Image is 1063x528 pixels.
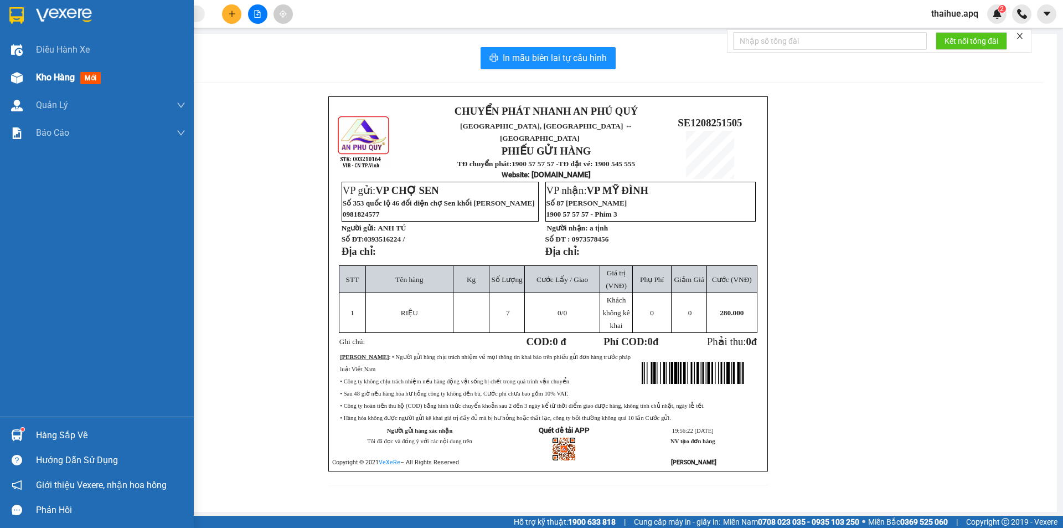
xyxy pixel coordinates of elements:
div: Phản hồi [36,502,185,519]
span: Khách không kê khai [602,296,629,330]
span: aim [279,10,287,18]
span: thaihue.apq [922,7,987,20]
img: warehouse-icon [11,44,23,56]
button: aim [274,4,293,24]
span: down [177,129,185,137]
span: 1900 57 57 57 - Phím 3 [546,210,617,218]
strong: Quét để tải APP [539,426,590,434]
span: Copyright © 2021 – All Rights Reserved [332,459,459,466]
sup: 1 [21,428,24,431]
span: 0 [746,336,751,347]
strong: [PERSON_NAME] [340,354,389,360]
strong: [PERSON_NAME] [671,459,716,466]
span: Số 87 [PERSON_NAME] [546,199,627,207]
span: Kết nối tổng đài [945,35,998,47]
button: file-add [248,4,267,24]
strong: Địa chỉ: [545,245,580,257]
span: [GEOGRAPHIC_DATA], [GEOGRAPHIC_DATA] ↔ [GEOGRAPHIC_DATA] [17,47,99,85]
span: 0 đ [553,336,566,347]
strong: COD: [527,336,566,347]
div: Hàng sắp về [36,427,185,444]
span: Cước (VNĐ) [712,275,752,284]
span: message [12,505,22,515]
img: warehouse-icon [11,72,23,84]
span: printer [489,53,498,64]
span: file-add [254,10,261,18]
span: Ghi chú: [339,337,365,346]
button: Kết nối tổng đài [936,32,1007,50]
strong: PHIẾU GỬI HÀNG [502,145,591,157]
strong: 1900 57 57 57 - [512,160,558,168]
span: 0 [650,309,654,317]
a: VeXeRe [379,459,400,466]
span: Cung cấp máy in - giấy in: [634,516,720,528]
span: down [177,101,185,110]
span: 0981824577 [343,210,380,218]
span: 0 [688,309,692,317]
img: icon-new-feature [992,9,1002,19]
img: logo-vxr [9,7,24,24]
button: printerIn mẫu biên lai tự cấu hình [481,47,616,69]
strong: Số ĐT: [342,235,405,243]
span: /0 [558,309,567,317]
span: Cước Lấy / Giao [536,275,588,284]
span: • Hàng hóa không được người gửi kê khai giá trị đầy đủ mà bị hư hỏng hoặc thất lạc, công ty bồi t... [340,415,671,421]
span: 0 [648,336,653,347]
strong: TĐ đặt vé: 1900 545 555 [559,160,636,168]
span: a tịnh [590,224,608,232]
span: 0973578456 [572,235,609,243]
span: RIỆU [401,309,418,317]
span: Kho hàng [36,72,75,83]
span: VP gửi: [343,184,439,196]
span: STT [346,275,359,284]
strong: CHUYỂN PHÁT NHANH AN PHÚ QUÝ [455,105,638,117]
img: solution-icon [11,127,23,139]
span: 0393516224 / [364,235,405,243]
strong: Người gửi: [342,224,376,232]
span: Số 353 quốc lộ 46 đối diện chợ Sen khối [PERSON_NAME] [343,199,535,207]
strong: TĐ chuyển phát: [457,160,512,168]
span: • Công ty hoàn tiền thu hộ (COD) bằng hình thức chuyển khoản sau 2 đến 3 ngày kể từ thời điểm gia... [340,403,704,409]
span: caret-down [1042,9,1052,19]
span: mới [80,72,101,84]
span: Giới thiệu Vexere, nhận hoa hồng [36,478,167,492]
input: Nhập số tổng đài [733,32,927,50]
span: : • Người gửi hàng chịu trách nhiệm về mọi thông tin khai báo trên phiếu gửi đơn hàng trước pháp ... [340,354,631,372]
span: 1 [350,309,354,317]
img: warehouse-icon [11,100,23,111]
span: plus [228,10,236,18]
button: caret-down [1037,4,1056,24]
strong: Số ĐT : [545,235,570,243]
span: copyright [1002,518,1009,526]
span: Phải thu: [707,336,757,347]
span: Quản Lý [36,98,68,112]
span: • Sau 48 giờ nếu hàng hóa hư hỏng công ty không đền bù, Cước phí chưa bao gồm 10% VAT. [340,391,568,397]
span: Miền Bắc [868,516,948,528]
img: logo [337,115,391,170]
span: • Công ty không chịu trách nhiệm nếu hàng động vật sống bị chết trong quá trình vận chuyển [340,378,569,385]
span: Tôi đã đọc và đồng ý với các nội dung trên [367,438,472,444]
span: In mẫu biên lai tự cấu hình [503,51,607,65]
strong: : [DOMAIN_NAME] [502,170,591,179]
span: 280.000 [720,309,744,317]
span: VP nhận: [546,184,649,196]
span: Giảm Giá [674,275,704,284]
strong: 1900 633 818 [568,517,616,526]
span: notification [12,480,22,490]
span: 7 [506,309,510,317]
span: ANH TÚ [378,224,406,232]
span: close [1016,32,1024,40]
span: ⚪️ [862,520,865,524]
span: Kg [467,275,476,284]
span: Tên hàng [395,275,423,284]
span: Giá trị (VNĐ) [606,269,627,290]
span: Website [502,171,528,179]
span: Báo cáo [36,126,69,140]
strong: 0369 525 060 [900,517,948,526]
strong: NV tạo đơn hàng [670,438,715,444]
span: VP CHỢ SEN [375,184,438,196]
strong: Người nhận: [547,224,588,232]
span: [GEOGRAPHIC_DATA], [GEOGRAPHIC_DATA] ↔ [GEOGRAPHIC_DATA] [460,122,632,142]
strong: Phí COD: đ [603,336,658,347]
div: Hướng dẫn sử dụng [36,452,185,469]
